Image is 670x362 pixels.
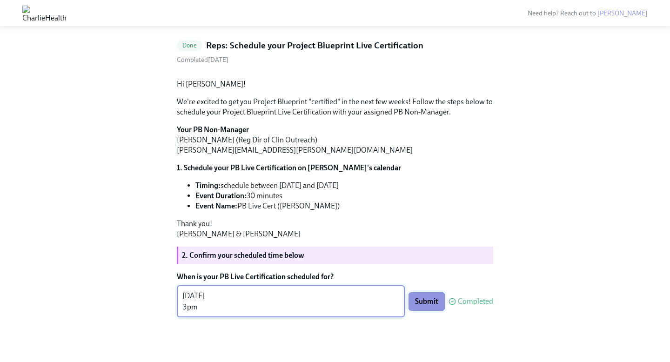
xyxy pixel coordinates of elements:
li: schedule between [DATE] and [DATE] [195,181,493,191]
button: Submit [409,292,445,311]
strong: 2. Confirm your scheduled time below [182,251,304,260]
span: Done [177,42,202,49]
textarea: [DATE] 3pm [182,290,399,313]
strong: 1. Schedule your PB Live Certification on [PERSON_NAME]'s calendar [177,163,401,172]
strong: Event Name: [195,201,237,210]
span: Submit [415,297,438,306]
p: Thank you! [PERSON_NAME] & [PERSON_NAME] [177,219,493,239]
strong: Event Duration: [195,191,247,200]
strong: Timing: [195,181,221,190]
li: PB Live Cert ([PERSON_NAME]) [195,201,493,211]
span: Need help? Reach out to [528,9,648,17]
h5: Reps: Schedule your Project Blueprint Live Certification [206,40,423,52]
p: Hi [PERSON_NAME]! [177,79,493,89]
label: When is your PB Live Certification scheduled for? [177,272,493,282]
span: Monday, August 25th 2025, 10:23 am [177,56,228,64]
p: We're excited to get you Project Blueprint "certified" in the next few weeks! Follow the steps be... [177,97,493,117]
li: 30 minutes [195,191,493,201]
p: [PERSON_NAME] (Reg Dir of Clin Outreach) [PERSON_NAME][EMAIL_ADDRESS][PERSON_NAME][DOMAIN_NAME] [177,125,493,155]
span: Completed [458,298,493,305]
strong: Your PB Non-Manager [177,125,249,134]
img: CharlieHealth [22,6,67,20]
a: [PERSON_NAME] [597,9,648,17]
